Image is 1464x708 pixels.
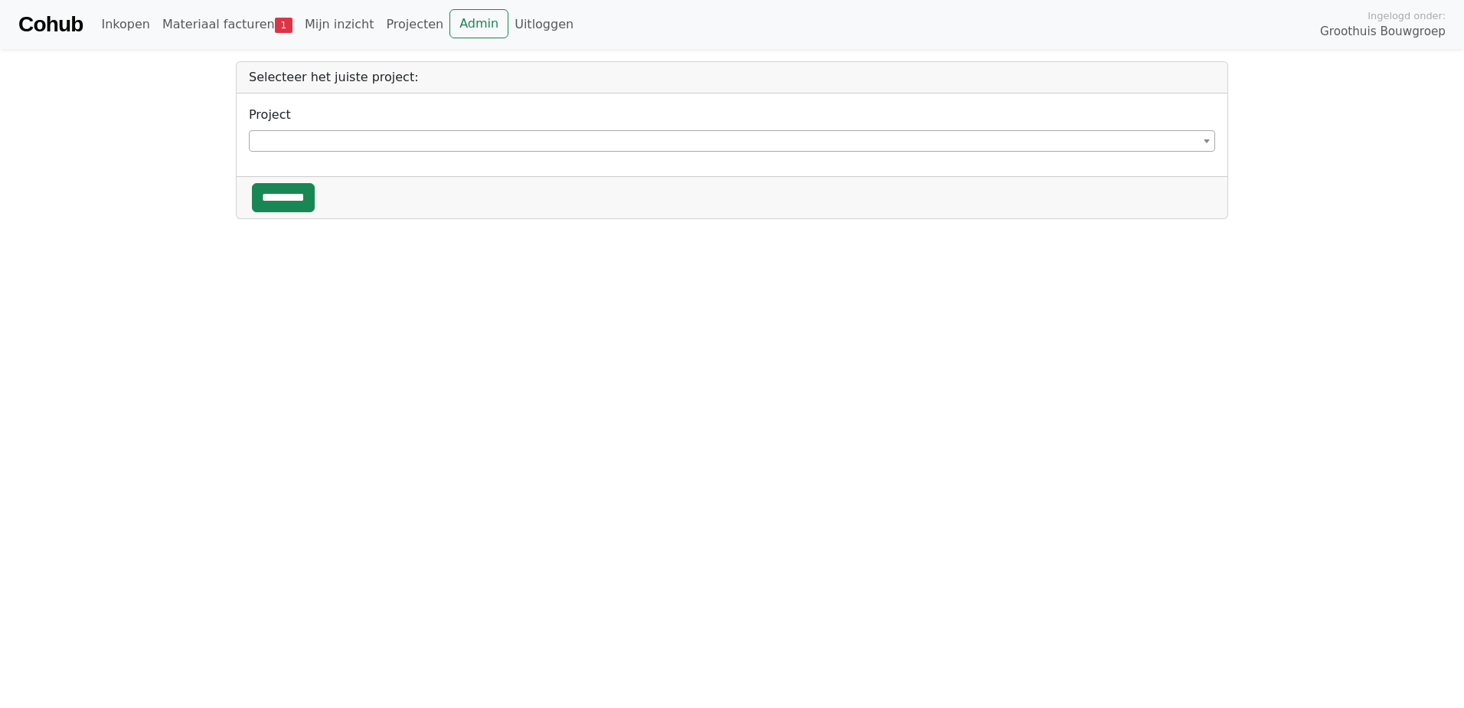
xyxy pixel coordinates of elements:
[449,9,508,38] a: Admin
[156,9,299,40] a: Materiaal facturen1
[275,18,292,33] span: 1
[380,9,449,40] a: Projecten
[95,9,155,40] a: Inkopen
[508,9,580,40] a: Uitloggen
[237,62,1227,93] div: Selecteer het juiste project:
[1320,23,1446,41] span: Groothuis Bouwgroep
[249,106,291,124] label: Project
[1368,8,1446,23] span: Ingelogd onder:
[18,6,83,43] a: Cohub
[299,9,381,40] a: Mijn inzicht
